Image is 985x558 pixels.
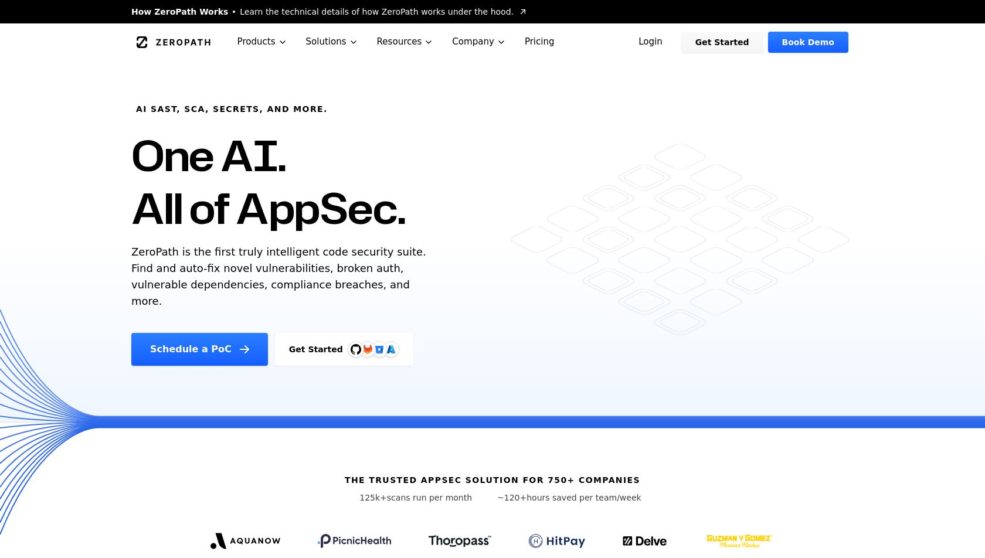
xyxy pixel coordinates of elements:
button: Resources [368,23,443,60]
p: ZeroPath is the first truly intelligent code security suite. Find and auto-fix novel vulnerabilit... [131,244,432,309]
svg: Bitbucket [373,343,386,356]
a: Schedule a PoC [131,333,268,366]
a: Get Started [681,32,763,53]
nav: Global [117,23,868,60]
h6: AI SAST, SCA, Secrets, and more. [136,103,328,115]
button: Products [228,23,297,60]
span: Learn the technical details of how ZeroPath works under the hood. [240,6,514,18]
button: Solutions [297,23,368,60]
img: Thoropass [429,535,491,547]
img: GitHub [351,344,361,355]
button: Company [443,23,515,60]
img: GYG [705,527,775,555]
img: GitLab [356,338,379,361]
span: 125k+ [359,493,387,502]
a: Get StartedGitHubGitLabAzure [275,333,413,366]
h6: The trusted AppSec solution for 750+ companies [345,474,640,486]
img: Azure [386,345,396,354]
a: Book Demo [768,32,848,53]
a: How ZeroPath WorksLearn the technical details of how ZeroPath works under the hood. [131,6,528,18]
span: How ZeroPath Works [131,6,228,18]
p: hours saved per team/week [497,492,641,503]
a: Pricing [515,23,564,60]
p: scans run per month [344,492,488,503]
span: ~120+ [497,493,527,502]
a: Login [624,32,677,53]
h1: One AI. All of AppSec. [131,129,405,234]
